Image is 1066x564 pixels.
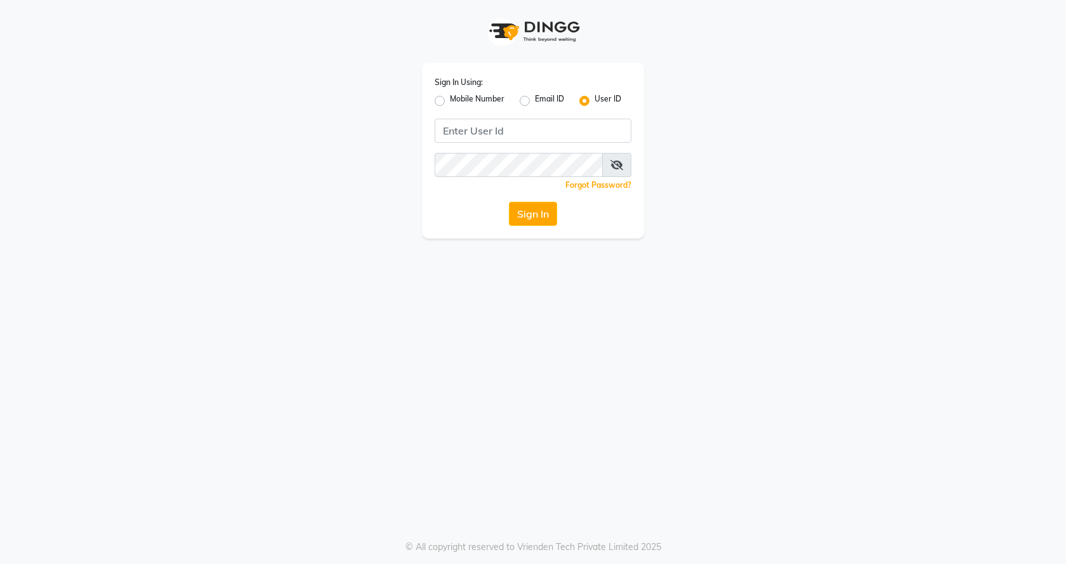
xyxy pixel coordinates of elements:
[435,77,483,88] label: Sign In Using:
[535,93,564,108] label: Email ID
[435,119,631,143] input: Username
[565,180,631,190] a: Forgot Password?
[435,153,603,177] input: Username
[509,202,557,226] button: Sign In
[482,13,584,50] img: logo1.svg
[450,93,504,108] label: Mobile Number
[595,93,621,108] label: User ID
